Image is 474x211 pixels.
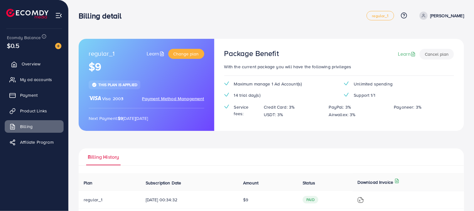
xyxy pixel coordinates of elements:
[264,103,294,111] p: Credit Card: 3%
[243,197,248,203] span: $9
[5,58,64,70] a: Overview
[357,197,364,203] img: ic-download-invoice.1f3c1b55.svg
[142,95,204,102] span: Payment Method Management
[224,49,279,58] h3: Package Benefit
[224,81,229,85] img: tick
[55,12,62,19] img: menu
[146,180,181,186] span: Subscription Date
[7,41,20,50] span: $0.5
[5,73,64,86] a: My ad accounts
[20,92,38,98] span: Payment
[234,104,259,117] span: Service fees:
[224,105,229,109] img: tick
[5,105,64,117] a: Product Links
[88,153,119,161] span: Billing History
[224,93,229,97] img: tick
[329,111,356,118] p: Airwallex: 3%
[357,178,393,186] p: Download Invoice
[98,82,137,87] span: This plan is applied
[344,81,349,85] img: tick
[89,60,204,73] h1: $9
[398,50,417,58] a: Learn
[354,92,375,98] span: Support 1/1
[84,197,102,203] span: regular_1
[55,43,61,49] img: image
[102,95,111,102] span: Visa
[20,76,52,83] span: My ad accounts
[168,49,204,59] button: Change plan
[22,61,40,67] span: Overview
[367,11,394,20] a: regular_1
[174,51,199,57] span: Change plan
[147,50,166,57] a: Learn
[224,63,454,70] p: With the current package you will have the following privileges
[234,81,302,87] span: Maximum manage 1 Ad Account(s)
[430,12,464,19] p: [PERSON_NAME]
[20,123,33,130] span: Billing
[5,120,64,133] a: Billing
[79,11,127,20] h3: Billing detail
[264,111,283,118] p: USDT: 3%
[92,82,97,87] img: tick
[6,9,49,18] img: logo
[417,12,464,20] a: [PERSON_NAME]
[303,196,318,203] span: paid
[394,103,421,111] p: Payoneer: 3%
[118,115,123,121] strong: $9
[20,108,47,114] span: Product Links
[344,93,349,97] img: tick
[234,92,260,98] span: 14 trial day(s)
[146,197,233,203] span: [DATE] 00:34:32
[89,115,204,122] p: Next Payment: [DATE][DATE]
[89,95,101,101] img: brand
[5,136,64,148] a: Affiliate Program
[5,89,64,101] a: Payment
[303,180,315,186] span: Status
[84,180,93,186] span: Plan
[372,14,388,18] span: regular_1
[329,103,351,111] p: PayPal: 3%
[89,49,115,59] span: regular_1
[7,34,41,41] span: Ecomdy Balance
[354,81,393,87] span: Unlimited spending
[20,139,54,145] span: Affiliate Program
[419,49,454,59] button: Cancel plan
[447,183,469,206] iframe: Chat
[113,95,124,102] span: 2003
[243,180,258,186] span: Amount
